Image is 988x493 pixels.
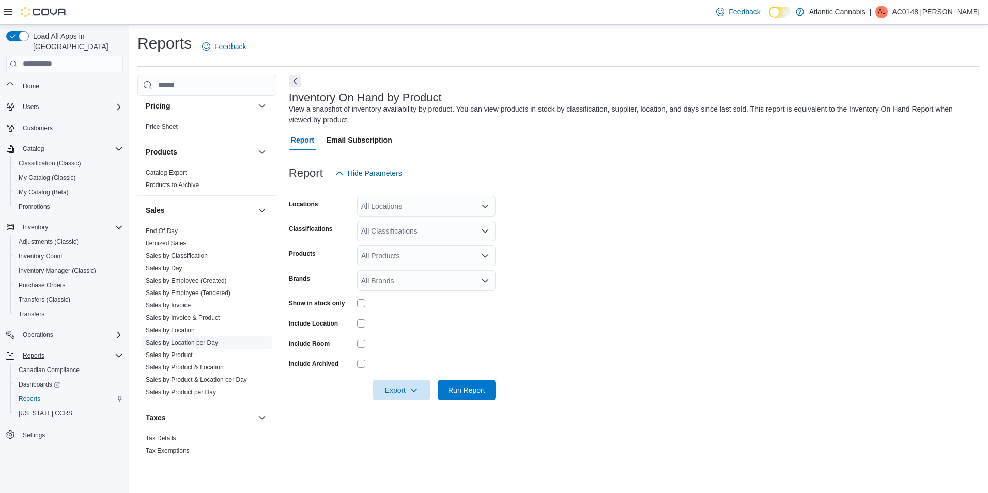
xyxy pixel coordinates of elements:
button: Pricing [146,101,254,111]
button: Purchase Orders [10,278,127,292]
span: Inventory Manager (Classic) [14,265,123,277]
span: Dashboards [14,378,123,391]
a: Tax Details [146,435,176,442]
a: Sales by Employee (Created) [146,277,227,284]
h3: Pricing [146,101,170,111]
label: Brands [289,274,310,283]
span: Operations [19,329,123,341]
span: Export [379,380,424,400]
div: Pricing [137,120,276,137]
input: Dark Mode [769,7,791,18]
button: Inventory [19,221,52,234]
button: Settings [2,427,127,442]
span: Reports [19,395,40,403]
span: Classification (Classic) [19,159,81,167]
a: Price Sheet [146,123,178,130]
label: Include Archived [289,360,338,368]
a: Promotions [14,201,54,213]
span: Sales by Employee (Created) [146,276,227,285]
a: Catalog Export [146,169,187,176]
p: AC0148 [PERSON_NAME] [892,6,980,18]
span: Hide Parameters [348,168,402,178]
a: Sales by Product & Location [146,364,224,371]
span: Sales by Product & Location per Day [146,376,247,384]
span: Operations [23,331,53,339]
a: My Catalog (Classic) [14,172,80,184]
button: Sales [146,205,254,215]
span: My Catalog (Classic) [14,172,123,184]
button: Open list of options [481,202,489,210]
span: Adjustments (Classic) [14,236,123,248]
span: Promotions [14,201,123,213]
span: Catalog [23,145,44,153]
span: Products to Archive [146,181,199,189]
span: Sales by Product & Location [146,363,224,372]
span: Sales by Invoice & Product [146,314,220,322]
span: Feedback [214,41,246,52]
span: Sales by Location [146,326,195,334]
span: Purchase Orders [14,279,123,291]
span: Sales by Product [146,351,193,359]
span: Transfers [19,310,44,318]
a: Sales by Location [146,327,195,334]
a: End Of Day [146,227,178,235]
span: Transfers [14,308,123,320]
button: [US_STATE] CCRS [10,406,127,421]
button: Open list of options [481,252,489,260]
button: Reports [10,392,127,406]
span: Itemized Sales [146,239,187,248]
button: Taxes [256,411,268,424]
span: Catalog [19,143,123,155]
button: Run Report [438,380,496,400]
button: My Catalog (Classic) [10,171,127,185]
label: Locations [289,200,318,208]
a: Transfers (Classic) [14,294,74,306]
a: Purchase Orders [14,279,70,291]
label: Show in stock only [289,299,345,307]
span: My Catalog (Classic) [19,174,76,182]
span: Canadian Compliance [19,366,80,374]
h3: Sales [146,205,165,215]
span: Report [291,130,314,150]
span: Inventory [19,221,123,234]
span: Reports [19,349,123,362]
span: My Catalog (Beta) [14,186,123,198]
a: Sales by Location per Day [146,339,218,346]
a: Customers [19,122,57,134]
span: My Catalog (Beta) [19,188,69,196]
h3: Products [146,147,177,157]
a: Dashboards [10,377,127,392]
a: Canadian Compliance [14,364,84,376]
button: Promotions [10,199,127,214]
span: Inventory Manager (Classic) [19,267,96,275]
span: Tax Exemptions [146,446,190,455]
span: Run Report [448,385,485,395]
span: Catalog Export [146,168,187,177]
button: Next [289,75,301,87]
button: Operations [2,328,127,342]
button: Customers [2,120,127,135]
span: Load All Apps in [GEOGRAPHIC_DATA] [29,31,123,52]
button: Transfers (Classic) [10,292,127,307]
span: Customers [19,121,123,134]
p: Atlantic Cannabis [809,6,866,18]
span: Settings [23,431,45,439]
button: Catalog [2,142,127,156]
span: Inventory Count [19,252,63,260]
button: Users [19,101,43,113]
p: | [870,6,872,18]
label: Products [289,250,316,258]
span: [US_STATE] CCRS [19,409,72,418]
span: Transfers (Classic) [14,294,123,306]
div: Sales [137,225,276,403]
a: Inventory Manager (Classic) [14,265,100,277]
a: Sales by Invoice [146,302,191,309]
button: Inventory Count [10,249,127,264]
label: Include Location [289,319,338,328]
button: Inventory Manager (Classic) [10,264,127,278]
span: Transfers (Classic) [19,296,70,304]
a: Settings [19,429,49,441]
h3: Taxes [146,412,166,423]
